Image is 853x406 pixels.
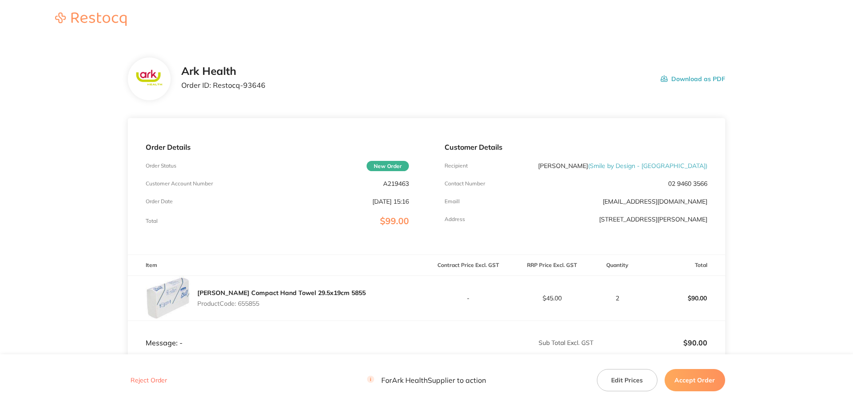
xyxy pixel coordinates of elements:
p: Recipient [445,163,468,169]
p: A219463 [383,180,409,187]
th: Item [128,255,426,276]
p: 2 [594,295,641,302]
p: - [427,295,510,302]
p: [DATE] 15:16 [372,198,409,205]
th: Contract Price Excl. GST [427,255,510,276]
p: Customer Account Number [146,180,213,187]
button: Accept Order [665,369,725,391]
th: Quantity [594,255,641,276]
td: Message: - [128,320,426,347]
th: RRP Price Excl. GST [510,255,594,276]
img: Restocq logo [46,12,135,26]
span: $99.00 [380,215,409,226]
p: $90.00 [642,287,725,309]
p: For Ark Health Supplier to action [367,376,486,385]
button: Edit Prices [597,369,657,391]
img: cmFmZnIzNA [146,276,190,320]
p: Customer Details [445,143,707,151]
p: [STREET_ADDRESS][PERSON_NAME] [599,216,707,223]
p: Emaill [445,198,460,205]
p: Order Date [146,198,173,205]
button: Download as PDF [661,65,725,93]
p: Sub Total Excl. GST [427,339,593,346]
a: Restocq logo [46,12,135,27]
button: Reject Order [128,377,170,385]
span: New Order [367,161,409,171]
h2: Ark Health [181,65,265,78]
p: [PERSON_NAME] [538,162,707,169]
a: [PERSON_NAME] Compact Hand Towel 29.5x19cm 5855 [197,289,366,297]
p: Total [146,218,158,224]
p: $45.00 [510,295,593,302]
p: Contact Number [445,180,485,187]
p: Order ID: Restocq- 93646 [181,81,265,89]
span: ( Smile by Design - [GEOGRAPHIC_DATA] ) [588,162,707,170]
p: Address [445,216,465,222]
p: 02 9460 3566 [668,180,707,187]
th: Total [641,255,725,276]
p: Product Code: 655855 [197,300,366,307]
p: Order Status [146,163,176,169]
img: c3FhZTAyaA [135,69,164,89]
a: [EMAIL_ADDRESS][DOMAIN_NAME] [603,197,707,205]
p: $90.00 [594,339,707,347]
p: Order Details [146,143,408,151]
